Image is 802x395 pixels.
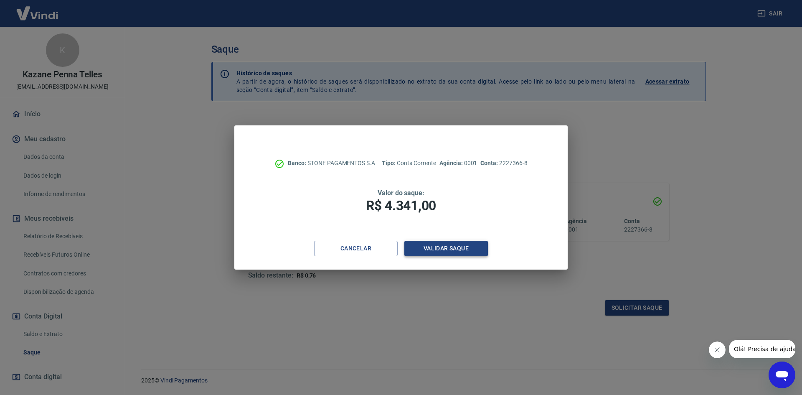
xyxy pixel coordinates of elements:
[382,159,436,168] p: Conta Corrente
[769,362,795,388] iframe: Botão para abrir a janela de mensagens
[709,341,726,358] iframe: Fechar mensagem
[404,241,488,256] button: Validar saque
[378,189,424,197] span: Valor do saque:
[314,241,398,256] button: Cancelar
[729,340,795,358] iframe: Mensagem da empresa
[382,160,397,166] span: Tipo:
[288,160,307,166] span: Banco:
[439,159,477,168] p: 0001
[366,198,436,214] span: R$ 4.341,00
[5,6,70,13] span: Olá! Precisa de ajuda?
[439,160,464,166] span: Agência:
[480,160,499,166] span: Conta:
[480,159,527,168] p: 2227366-8
[288,159,375,168] p: STONE PAGAMENTOS S.A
